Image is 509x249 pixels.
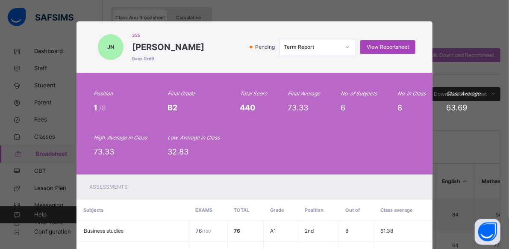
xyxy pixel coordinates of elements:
span: Assessments [89,184,128,190]
span: / 100 [202,228,211,234]
i: Position [94,90,113,97]
span: Total [234,207,249,213]
span: B2 [168,103,177,112]
span: View Reportsheet [367,43,409,51]
i: Final Average [288,90,321,97]
span: 32.83 [168,147,188,156]
span: Grade [270,207,284,213]
i: No. in Class [398,90,426,97]
button: Open asap [475,219,500,245]
i: High. Average in Class [94,134,147,141]
span: 8 [345,228,348,234]
span: JN [107,43,114,51]
span: /8 [99,104,106,112]
span: 73.33 [94,147,114,156]
span: 61.38 [381,228,394,234]
span: 76 [234,228,241,234]
span: EXAMS [195,207,212,213]
span: Daos Grd9 [132,56,204,62]
i: Final Grade [168,90,195,97]
span: 76 [196,228,211,234]
i: Class Average [447,90,481,97]
i: No. of Subjects [341,90,377,97]
span: Position [305,207,324,213]
span: Out of [345,207,360,213]
span: [PERSON_NAME] [132,41,204,53]
i: Total Score [240,90,268,97]
span: 8 [398,103,403,112]
span: Pending [254,43,277,51]
span: Class average [380,207,413,213]
span: Business studies [84,228,124,234]
span: 6 [341,103,346,112]
i: Low. Average in Class [168,134,220,141]
span: 2nd [305,228,314,234]
div: Term Report [284,43,340,51]
span: A1 [270,228,276,234]
span: Subjects [83,207,103,213]
span: 325 [132,32,204,39]
span: 73.33 [288,103,309,112]
span: 440 [240,103,256,112]
span: 1 [94,103,99,112]
span: 63.69 [447,103,468,112]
